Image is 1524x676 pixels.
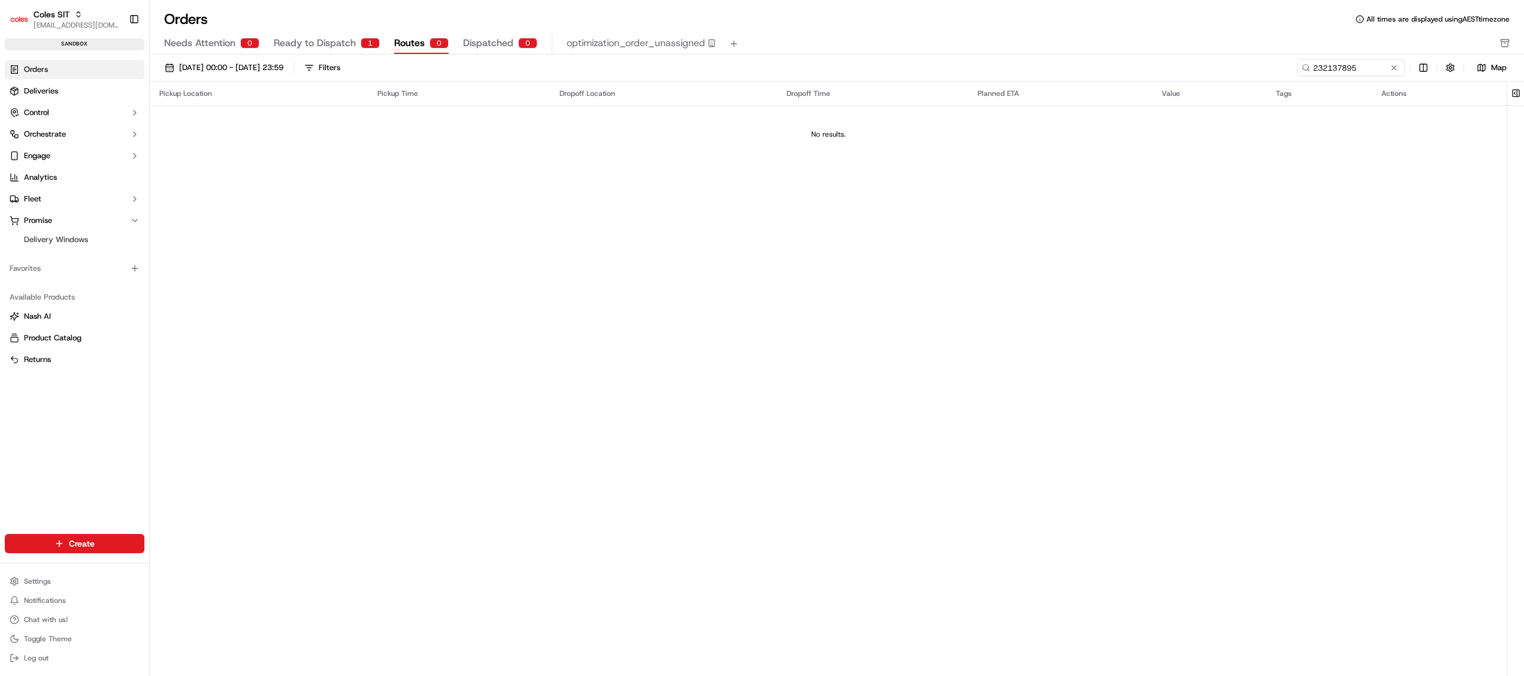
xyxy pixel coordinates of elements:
img: Coles SIT [10,10,29,29]
span: Settings [24,577,51,586]
button: Coles SIT [34,8,69,20]
span: Promise [24,215,52,226]
button: Coles SITColes SIT[EMAIL_ADDRESS][DOMAIN_NAME] [5,5,124,34]
span: Nash AI [24,311,51,322]
span: Product Catalog [24,333,81,343]
div: No results. [155,129,1502,139]
a: Powered byPylon [84,203,145,213]
button: Fleet [5,189,144,209]
button: Create [5,534,144,553]
span: All times are displayed using AEST timezone [1366,14,1510,24]
span: Deliveries [24,86,58,96]
a: Analytics [5,168,144,187]
button: Start new chat [204,119,218,133]
a: Deliveries [5,82,144,101]
a: Orders [5,60,144,79]
span: Orders [24,64,48,75]
div: Start new chat [41,115,196,127]
img: Nash [12,13,36,37]
span: Analytics [24,172,57,183]
span: Pylon [119,204,145,213]
span: optimization_order_unassigned [567,36,705,50]
span: Routes [394,36,425,50]
span: API Documentation [113,174,192,186]
span: Create [69,538,95,550]
div: 📗 [12,176,22,185]
div: 0 [240,38,259,49]
button: Settings [5,573,144,590]
span: Returns [24,354,51,365]
span: Chat with us! [24,615,68,624]
button: Map [1469,61,1514,75]
span: Dispatched [463,36,513,50]
div: Dropoff Location [560,89,768,98]
span: Delivery Windows [24,234,88,245]
input: Got a question? Start typing here... [31,78,216,90]
div: 1 [361,38,380,49]
input: Type to search [1297,59,1405,76]
div: Available Products [5,288,144,307]
img: 1736555255976-a54dd68f-1ca7-489b-9aae-adbdc363a1c4 [12,115,34,137]
span: Map [1491,62,1507,73]
div: Tags [1276,89,1362,98]
p: Welcome 👋 [12,49,218,68]
a: Product Catalog [10,333,140,343]
button: Toggle Theme [5,630,144,647]
span: Control [24,107,49,118]
button: Nash AI [5,307,144,326]
button: Chat with us! [5,611,144,628]
div: Pickup Time [377,89,540,98]
button: Promise [5,211,144,230]
span: Needs Attention [164,36,235,50]
div: Value [1162,89,1257,98]
div: sandbox [5,38,144,50]
button: Log out [5,650,144,666]
div: Pickup Location [159,89,358,98]
div: Filters [319,62,340,73]
button: Orchestrate [5,125,144,144]
span: Engage [24,150,50,161]
span: Fleet [24,194,41,204]
button: Filters [299,59,346,76]
div: 0 [518,38,537,49]
a: 💻API Documentation [96,170,197,191]
div: Dropoff Time [787,89,958,98]
button: [DATE] 00:00 - [DATE] 23:59 [159,59,289,76]
span: Log out [24,653,49,663]
div: We're available if you need us! [41,127,152,137]
span: Notifications [24,596,66,605]
button: Control [5,103,144,122]
div: Planned ETA [978,89,1142,98]
a: Delivery Windows [19,231,130,248]
button: Product Catalog [5,328,144,348]
span: Ready to Dispatch [274,36,356,50]
button: [EMAIL_ADDRESS][DOMAIN_NAME] [34,20,119,30]
span: Toggle Theme [24,634,72,644]
div: Favorites [5,259,144,278]
h1: Orders [164,10,208,29]
span: Knowledge Base [24,174,92,186]
span: [DATE] 00:00 - [DATE] 23:59 [179,62,283,73]
a: Nash AI [10,311,140,322]
a: 📗Knowledge Base [7,170,96,191]
div: 💻 [101,176,111,185]
a: Returns [10,354,140,365]
button: Engage [5,146,144,165]
button: Notifications [5,592,144,609]
div: 0 [430,38,449,49]
button: Returns [5,350,144,369]
div: Actions [1381,89,1497,98]
span: Orchestrate [24,129,66,140]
